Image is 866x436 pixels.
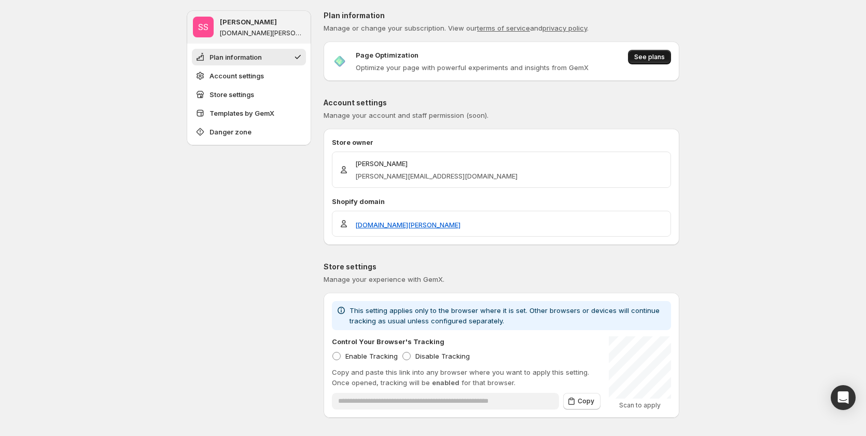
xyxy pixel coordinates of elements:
[628,50,671,64] button: See plans
[332,367,600,388] p: Copy and paste this link into any browser where you want to apply this setting. Once opened, trac...
[356,50,418,60] p: Page Optimization
[477,24,530,32] a: terms of service
[350,306,660,325] span: This setting applies only to the browser where it is set. Other browsers or devices will continue...
[324,98,679,108] p: Account settings
[192,86,306,103] button: Store settings
[209,108,274,118] span: Templates by GemX
[198,22,208,32] text: SS
[209,71,264,81] span: Account settings
[831,385,856,410] div: Open Intercom Messenger
[192,49,306,65] button: Plan information
[332,137,671,147] p: Store owner
[209,127,252,137] span: Danger zone
[332,53,347,69] img: Page Optimization
[220,29,305,37] p: [DOMAIN_NAME][PERSON_NAME]
[634,53,665,61] span: See plans
[324,275,444,283] span: Manage your experience with GemX.
[324,24,589,32] span: Manage or change your subscription. View our and .
[192,67,306,84] button: Account settings
[324,111,488,119] span: Manage your account and staff permission (soon).
[324,10,679,21] p: Plan information
[355,220,460,230] a: [DOMAIN_NAME][PERSON_NAME]
[356,62,589,73] p: Optimize your page with powerful experiments and insights from GemX
[609,401,671,410] p: Scan to apply
[563,393,600,410] button: Copy
[324,262,679,272] p: Store settings
[192,124,306,140] button: Danger zone
[209,52,262,62] span: Plan information
[542,24,587,32] a: privacy policy
[355,158,518,169] p: [PERSON_NAME]
[209,89,254,100] span: Store settings
[193,17,214,37] span: Sandy Sandy
[345,352,398,360] span: Enable Tracking
[432,378,459,387] span: enabled
[578,397,594,405] span: Copy
[332,196,671,207] p: Shopify domain
[332,336,444,347] p: Control Your Browser's Tracking
[415,352,470,360] span: Disable Tracking
[355,171,518,181] p: [PERSON_NAME][EMAIL_ADDRESS][DOMAIN_NAME]
[220,17,277,27] p: [PERSON_NAME]
[192,105,306,121] button: Templates by GemX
